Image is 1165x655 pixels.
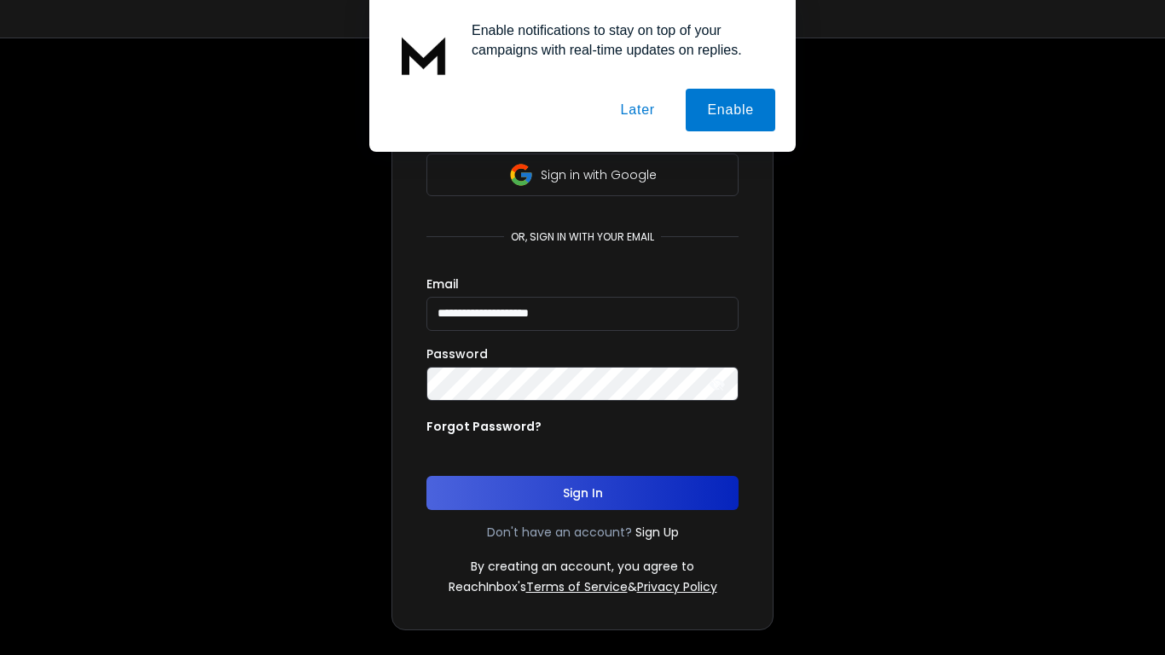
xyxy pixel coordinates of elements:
[599,89,675,131] button: Later
[426,418,542,435] p: Forgot Password?
[458,20,775,60] div: Enable notifications to stay on top of your campaigns with real-time updates on replies.
[426,154,739,196] button: Sign in with Google
[526,578,628,595] a: Terms of Service
[426,476,739,510] button: Sign In
[541,166,657,183] p: Sign in with Google
[686,89,775,131] button: Enable
[426,278,459,290] label: Email
[637,578,717,595] a: Privacy Policy
[449,578,717,595] p: ReachInbox's &
[471,558,694,575] p: By creating an account, you agree to
[504,230,661,244] p: or, sign in with your email
[426,348,488,360] label: Password
[487,524,632,541] p: Don't have an account?
[635,524,679,541] a: Sign Up
[390,20,458,89] img: notification icon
